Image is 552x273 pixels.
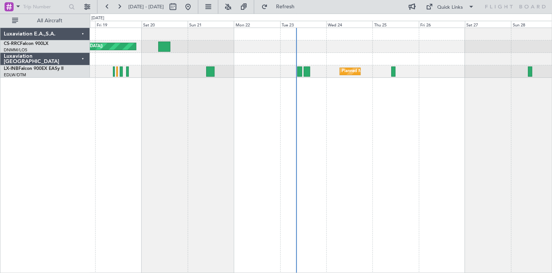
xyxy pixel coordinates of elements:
span: Refresh [269,4,301,9]
a: EDLW/DTM [4,72,26,78]
button: Refresh [258,1,303,13]
span: LX-INB [4,66,19,71]
div: [DATE] [91,15,104,22]
span: CS-RRC [4,42,20,46]
div: Mon 22 [234,21,280,28]
div: Fri 26 [419,21,465,28]
span: All Aircraft [20,18,80,23]
span: [DATE] - [DATE] [128,3,164,10]
div: Tue 23 [280,21,326,28]
a: LX-INBFalcon 900EX EASy II [4,66,63,71]
button: Quick Links [422,1,478,13]
div: Fri 19 [95,21,141,28]
div: Sat 27 [465,21,511,28]
div: Thu 25 [372,21,418,28]
div: Wed 24 [326,21,372,28]
div: Sun 21 [188,21,234,28]
div: Quick Links [437,4,463,11]
button: All Aircraft [8,15,82,27]
div: Sat 20 [142,21,188,28]
a: DNMM/LOS [4,47,27,53]
input: Trip Number [23,1,66,12]
div: Planned Maint [GEOGRAPHIC_DATA] ([GEOGRAPHIC_DATA]) [342,66,461,77]
a: CS-RRCFalcon 900LX [4,42,48,46]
